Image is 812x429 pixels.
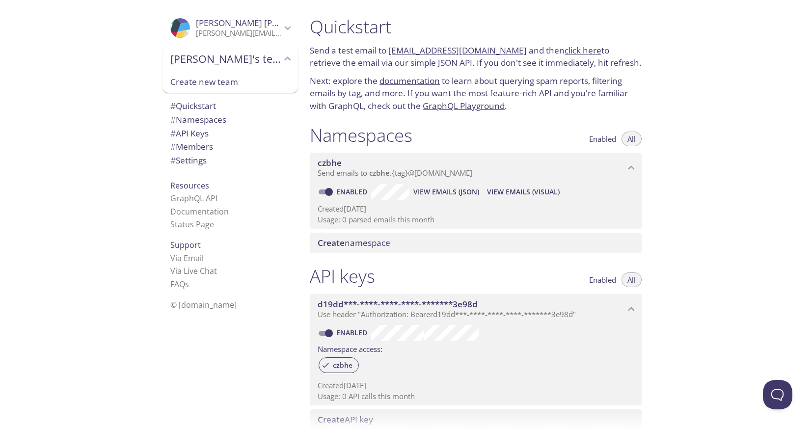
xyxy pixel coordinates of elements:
[327,361,358,370] span: czbhe
[170,100,176,111] span: #
[162,127,298,140] div: API Keys
[318,341,382,355] label: Namespace access:
[170,141,213,152] span: Members
[196,17,330,28] span: [PERSON_NAME] [PERSON_NAME]
[170,52,281,66] span: [PERSON_NAME]'s team
[335,187,371,196] a: Enabled
[622,132,642,146] button: All
[170,128,209,139] span: API Keys
[162,140,298,154] div: Members
[162,46,298,72] div: Eveline's team
[310,124,412,146] h1: Namespaces
[162,113,298,127] div: Namespaces
[318,204,634,214] p: Created [DATE]
[583,132,622,146] button: Enabled
[310,44,642,69] p: Send a test email to and then to retrieve the email via our simple JSON API. If you don't see it ...
[170,240,201,250] span: Support
[170,155,176,166] span: #
[310,153,642,183] div: czbhe namespace
[310,233,642,253] div: Create namespace
[318,237,390,248] span: namespace
[413,186,479,198] span: View Emails (JSON)
[185,279,189,290] span: s
[388,45,527,56] a: [EMAIL_ADDRESS][DOMAIN_NAME]
[409,184,483,200] button: View Emails (JSON)
[565,45,601,56] a: click here
[310,265,375,287] h1: API keys
[170,180,209,191] span: Resources
[335,328,371,337] a: Enabled
[162,154,298,167] div: Team Settings
[162,99,298,113] div: Quickstart
[170,76,290,88] span: Create new team
[170,193,217,204] a: GraphQL API
[170,155,207,166] span: Settings
[170,279,189,290] a: FAQ
[170,114,226,125] span: Namespaces
[196,28,281,38] p: [PERSON_NAME][EMAIL_ADDRESS][PERSON_NAME][DOMAIN_NAME]
[162,12,298,44] div: Eveline Stocker
[170,266,217,276] a: Via Live Chat
[763,380,792,409] iframe: Help Scout Beacon - Open
[318,157,342,168] span: czbhe
[170,219,214,230] a: Status Page
[170,299,237,310] span: © [DOMAIN_NAME]
[162,72,298,93] div: Create new team
[379,75,440,86] a: documentation
[318,214,634,225] p: Usage: 0 parsed emails this month
[310,16,642,38] h1: Quickstart
[170,141,176,152] span: #
[170,100,216,111] span: Quickstart
[318,237,345,248] span: Create
[170,253,204,264] a: Via Email
[170,206,229,217] a: Documentation
[487,186,560,198] span: View Emails (Visual)
[170,114,176,125] span: #
[170,128,176,139] span: #
[369,168,390,178] span: czbhe
[622,272,642,287] button: All
[583,272,622,287] button: Enabled
[318,380,634,391] p: Created [DATE]
[318,391,634,402] p: Usage: 0 API calls this month
[319,357,359,373] div: czbhe
[483,184,564,200] button: View Emails (Visual)
[318,168,472,178] span: Send emails to . {tag} @[DOMAIN_NAME]
[310,75,642,112] p: Next: explore the to learn about querying spam reports, filtering emails by tag, and more. If you...
[423,100,505,111] a: GraphQL Playground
